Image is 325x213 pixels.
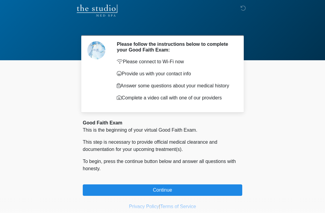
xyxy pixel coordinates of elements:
[77,5,117,17] img: The Studio Med Spa Logo
[117,41,233,53] h2: Please follow the instructions below to complete your Good Faith Exam:
[129,204,159,209] a: Privacy Policy
[117,82,233,89] p: Answer some questions about your medical history
[83,184,242,196] button: Continue
[117,94,233,102] p: Complete a video call with one of our providers
[117,70,233,77] p: Provide us with your contact info
[83,127,242,134] p: This is the beginning of your virtual Good Faith Exam.
[83,139,242,153] p: This step is necessary to provide official medical clearance and documentation for your upcoming ...
[83,119,242,127] div: Good Faith Exam
[83,158,242,172] p: To begin, press the continue button below and answer all questions with honesty.
[160,204,196,209] a: Terms of Service
[87,41,105,59] img: Agent Avatar
[159,204,160,209] a: |
[78,22,247,33] h1: ‎ ‎
[117,58,233,65] p: Please connect to Wi-Fi now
